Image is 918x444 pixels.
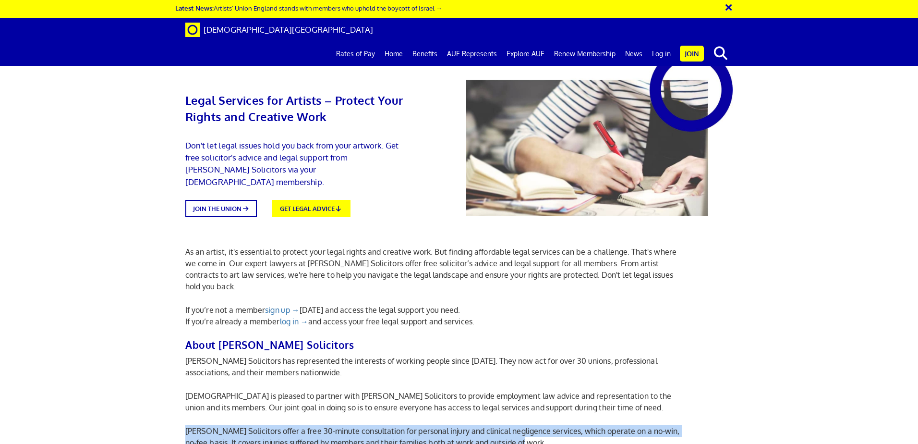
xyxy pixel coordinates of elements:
a: Brand [DEMOGRAPHIC_DATA][GEOGRAPHIC_DATA] [178,18,380,42]
a: AUE Represents [442,42,502,66]
a: sign up → [265,305,299,315]
a: Home [380,42,408,66]
a: Explore AUE [502,42,549,66]
span: [DEMOGRAPHIC_DATA][GEOGRAPHIC_DATA] [204,25,373,35]
a: GET LEGAL ADVICE [272,200,350,218]
a: Latest News:Artists’ Union England stands with members who uphold the boycott of Israel → [175,4,442,12]
p: As an artist, it's essential to protect your legal rights and creative work. But finding affordab... [185,246,687,292]
a: JOIN THE UNION [185,200,257,218]
p: If you’re not a member [DATE] and access the legal support you need. If you’re already a member a... [185,304,687,327]
a: log in → [280,317,308,326]
a: Renew Membership [549,42,620,66]
p: [DEMOGRAPHIC_DATA] is pleased to partner with [PERSON_NAME] Solicitors to provide employment law ... [185,390,687,413]
p: Don't let legal issues hold you back from your artwork. Get free solicitor's advice and legal sup... [185,139,405,188]
a: Rates of Pay [331,42,380,66]
strong: Latest News: [175,4,214,12]
button: search [706,43,735,63]
h1: Legal Services for Artists – Protect Your Rights and Creative Work [185,77,405,125]
a: News [620,42,647,66]
p: [PERSON_NAME] Solicitors has represented the interests of working people since [DATE]. They now a... [185,355,687,378]
a: Benefits [408,42,442,66]
a: Join [680,46,704,62]
b: About [PERSON_NAME] Solicitors [185,338,354,351]
a: Log in [647,42,676,66]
